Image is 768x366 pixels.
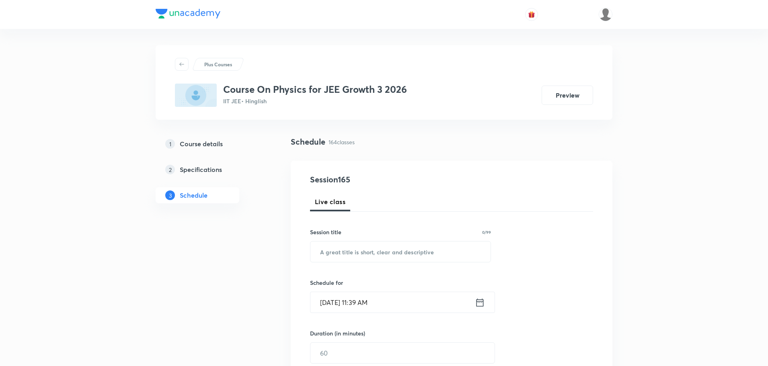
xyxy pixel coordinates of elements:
[310,343,495,363] input: 60
[310,174,457,186] h4: Session 165
[310,228,341,236] h6: Session title
[525,8,538,21] button: avatar
[482,230,491,234] p: 0/99
[180,139,223,149] h5: Course details
[156,162,265,178] a: 2Specifications
[223,84,407,95] h3: Course On Physics for JEE Growth 3 2026
[204,61,232,68] p: Plus Courses
[528,11,535,18] img: avatar
[180,190,207,200] h5: Schedule
[315,197,345,207] span: Live class
[180,165,222,174] h5: Specifications
[156,9,220,18] img: Company Logo
[542,86,593,105] button: Preview
[310,241,491,262] input: A great title is short, clear and descriptive
[156,136,265,152] a: 1Course details
[599,8,612,21] img: Vivek Patil
[175,84,217,107] img: 9BBB3980-3B9D-472D-AE86-999144584D4F_plus.png
[156,9,220,20] a: Company Logo
[165,139,175,149] p: 1
[165,190,175,200] p: 3
[291,136,325,148] h4: Schedule
[329,138,355,146] p: 164 classes
[165,165,175,174] p: 2
[223,97,407,105] p: IIT JEE • Hinglish
[310,278,491,287] h6: Schedule for
[310,329,365,337] h6: Duration (in minutes)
